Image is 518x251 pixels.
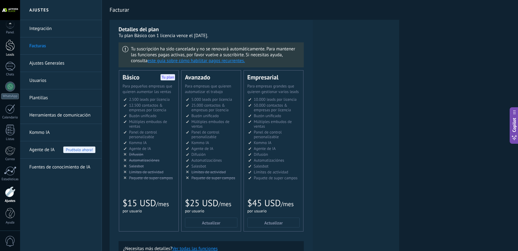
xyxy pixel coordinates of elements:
[110,6,129,13] span: Facturar
[191,119,229,129] span: Múltiples embudos de ventas
[1,31,19,35] div: Panel
[191,103,228,113] span: 25.000 contactos & empresas por licencia
[1,116,19,120] div: Calendario
[148,58,245,64] a: este guía sobre cómo habilitar pagos recurrentes.
[247,218,300,228] button: Actualizar
[254,140,271,145] span: Kommo IA
[20,89,102,107] li: Plantillas
[254,119,292,129] span: Múltiples embudos de ventas
[281,200,294,208] span: /mes
[185,208,204,214] span: por usuario
[254,146,276,151] span: Agente de IA
[29,141,95,159] a: Agente de IA Pruébalo ahora!
[191,113,219,118] span: Buzón unificado
[191,97,232,102] span: 5.000 leads por licencia
[247,83,299,94] span: Para empresas grandes que quieren gestionar varios leads
[20,20,102,37] li: Integración
[20,72,102,89] li: Usuarios
[1,53,19,57] div: Leads
[185,83,231,94] span: Para empresas que quieren automatizar el trabajo
[29,37,95,55] a: Facturas
[191,152,206,157] span: Difusión
[29,20,95,37] a: Integración
[247,208,267,214] span: por usuario
[1,73,19,77] div: Chats
[254,169,288,175] span: Límites de actividad
[29,124,95,141] a: Kommo IA
[218,200,231,208] span: /mes
[191,169,226,175] span: Límites de actividad
[247,197,281,209] span: $45 USD
[254,103,291,113] span: 50.000 contactos & empresas por licencia
[254,130,282,139] span: Panel de control personalizable
[1,157,19,161] div: Correo
[247,74,300,80] div: Empresarial
[20,159,102,176] li: Fuentes de conocimiento de IA
[191,158,222,163] span: Automatizaciónes
[29,159,95,176] a: Fuentes de conocimiento de IA
[20,124,102,141] li: Kommo IA
[29,107,95,124] a: Herramientas de comunicación
[254,158,284,163] span: Automatizaciónes
[254,175,298,181] span: Paquete de super campos
[1,199,19,203] div: Ajustes
[264,221,283,225] span: Actualizar
[1,221,19,225] div: Ayuda
[191,175,235,181] span: Paquete de super campos
[1,93,19,99] div: WhatsApp
[131,46,300,64] span: Tu suscripción ha sido cancelada y no se renovará automáticamente. Para mantener las funciones pa...
[29,72,95,89] a: Usuarios
[191,164,206,169] span: Salesbot
[1,137,19,141] div: Listas
[185,197,218,209] span: $25 USD
[20,37,102,55] li: Facturas
[254,164,269,169] span: Salesbot
[202,221,220,225] span: Actualizar
[119,26,159,33] b: Detalles del plan
[20,141,102,159] li: Agente de IA
[191,146,213,151] span: Agente de IA
[63,147,95,153] span: Pruébalo ahora!
[1,177,19,181] div: Estadísticas
[185,74,237,80] div: Avanzado
[20,55,102,72] li: Ajustes Generales
[119,33,304,39] div: Tu plan Básico con 1 licencia vence el [DATE].
[29,55,95,72] a: Ajustes Generales
[511,118,517,132] span: Copilot
[185,218,237,228] button: Actualizar
[20,107,102,124] li: Herramientas de comunicación
[254,152,268,157] span: Difusión
[29,89,95,107] a: Plantillas
[191,130,219,139] span: Panel de control personalizable
[29,141,55,159] span: Agente de IA
[254,113,281,118] span: Buzón unificado
[191,140,209,145] span: Kommo IA
[254,97,297,102] span: 10.000 leads por licencia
